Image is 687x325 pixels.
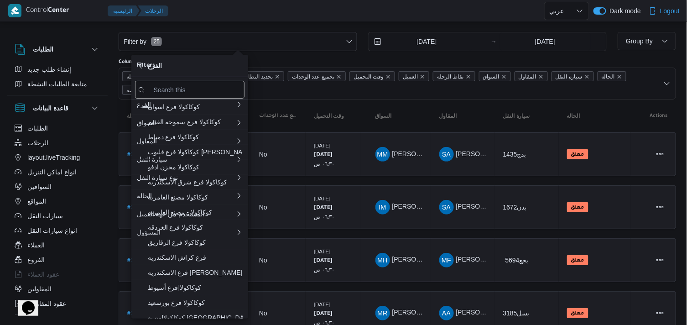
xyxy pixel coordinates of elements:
[500,109,554,123] button: سيارة النقل
[314,301,331,307] small: [DATE]
[127,201,151,214] a: #335490
[375,147,390,162] div: Muhammad Mufarah Tofiq Mahmood Alamsairi
[127,205,151,211] b: # 335490
[653,253,667,267] button: Actions
[653,147,667,162] button: Actions
[567,149,588,159] span: معلق
[15,44,100,55] button: الطلبات
[567,308,588,318] span: معلق
[33,44,53,55] h3: الطلبات
[538,74,544,79] button: Remove المقاول from selection in this group
[503,309,530,317] span: بسل3185
[479,71,511,81] span: السواق
[556,72,583,82] span: سيارة النقل
[27,137,48,148] span: الرحلات
[385,74,391,79] button: Remove وقت التحميل from selection in this group
[127,254,150,267] a: #335488
[314,195,331,201] small: [DATE]
[151,37,162,46] span: 25 available filters
[314,214,335,220] small: ٠٦:٣٠ ص
[15,103,100,114] button: قاعدة البيانات
[27,269,59,280] span: عقود العملاء
[259,256,267,264] div: No
[126,85,142,95] span: المنصه
[27,79,87,89] span: متابعة الطلبات النشطة
[663,80,671,87] button: Open list of options
[119,32,357,51] button: Filter by25 available filters
[11,282,104,296] button: المقاولين
[503,204,527,211] span: بدن1672
[439,112,457,120] span: المقاول
[375,253,390,267] div: Mahmood Hamdi Qtb Alsaid Ghanm
[650,112,668,120] span: Actions
[314,205,333,211] b: [DATE]
[439,253,454,267] div: Muhammad Fozai Ahmad Khatab
[27,152,80,163] span: layout.liveTracking
[606,7,641,15] span: Dark mode
[11,252,104,267] button: الفروع
[48,7,69,15] b: Center
[310,109,356,123] button: وقت التحميل
[349,71,395,81] span: وقت التحميل
[259,309,267,317] div: No
[11,209,104,223] button: سيارات النقل
[466,74,471,79] button: Remove نقاط الرحلة from selection in this group
[126,72,151,82] span: رقم الرحلة
[483,72,500,82] span: السواق
[33,103,68,114] h3: قاعدة البيانات
[377,147,388,162] span: MM
[377,306,387,320] span: MR
[9,288,38,316] iframe: chat widget
[420,74,425,79] button: Remove العميل from selection in this group
[27,225,77,236] span: انواع سيارات النقل
[571,258,584,263] b: معلق
[27,254,45,265] span: الفروع
[571,311,584,316] b: معلق
[379,200,386,215] span: IM
[122,85,153,95] span: المنصه
[314,267,335,273] small: ٠٦:٣٠ ص
[11,223,104,238] button: انواع سيارات النقل
[552,71,594,81] span: سيارة النقل
[403,72,418,82] span: العميل
[456,203,563,210] span: [PERSON_NAME] [PERSON_NAME]
[571,152,584,157] b: معلق
[259,112,297,120] span: تجميع عدد الوحدات
[292,72,334,82] span: تجميع عدد الوحدات
[11,136,104,150] button: الرحلات
[27,298,66,309] span: عقود المقاولين
[275,74,280,79] button: Remove تحديد النطاق الجغرافى from selection in this group
[138,5,168,16] button: الرحلات
[288,71,346,81] span: تجميع عدد الوحدات
[372,109,427,123] button: السواق
[127,112,147,120] span: رقم الرحلة; Sorted in descending order
[602,72,615,82] span: الحاله
[27,123,48,134] span: الطلبات
[392,150,499,157] span: [PERSON_NAME] [PERSON_NAME]
[27,283,52,294] span: المقاولين
[8,4,21,17] img: X8yXhbKr1z7QwAAAABJRU5ErkJggg==
[660,5,680,16] span: Logout
[11,77,104,91] button: متابعة الطلبات النشطة
[314,112,344,120] span: وقت التحميل
[11,194,104,209] button: المواقع
[375,200,390,215] div: Ibrahem Mustfi Ibrahem Said Ahmad
[354,72,384,82] span: وقت التحميل
[439,147,454,162] div: Slah Aataiah Jab Allah Muhammad
[259,203,267,211] div: No
[108,5,140,16] button: الرئيسيه
[369,32,472,51] input: Press the down key to open a popover containing a calendar.
[567,112,580,120] span: الحاله
[11,62,104,77] button: إنشاء طلب جديد
[122,71,162,81] span: رقم الرحلة
[127,258,150,264] b: # 335488
[503,151,526,158] span: بدج1435
[123,36,147,47] span: Filter by
[598,71,626,81] span: الحاله
[584,74,590,79] button: Remove سيارة النقل from selection in this group
[11,267,104,282] button: عقود العملاء
[505,257,529,264] span: 5694بجع
[375,112,392,120] span: السواق
[27,181,52,192] span: السواقين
